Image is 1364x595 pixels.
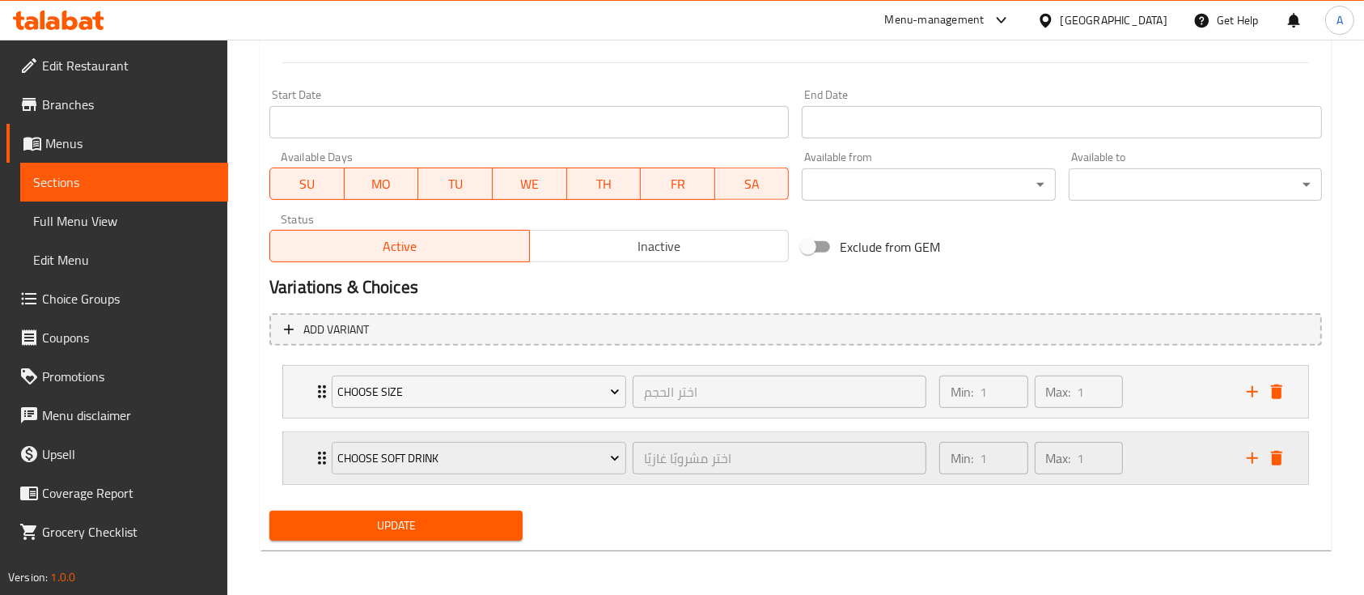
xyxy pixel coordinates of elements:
button: MO [345,168,419,200]
span: TH [574,172,635,196]
div: Menu-management [885,11,985,30]
a: Grocery Checklist [6,512,228,551]
a: Branches [6,85,228,124]
div: Expand [283,366,1308,418]
span: Menus [45,134,215,153]
span: Inactive [536,235,783,258]
a: Edit Restaurant [6,46,228,85]
div: [GEOGRAPHIC_DATA] [1061,11,1167,29]
span: Exclude from GEM [840,237,940,257]
span: Edit Restaurant [42,56,215,75]
span: Edit Menu [33,250,215,270]
p: Max: [1046,448,1071,468]
span: MO [351,172,413,196]
span: Upsell [42,444,215,464]
button: Inactive [529,230,790,262]
span: FR [647,172,709,196]
span: Choose Size [337,382,620,402]
a: Menu disclaimer [6,396,228,435]
span: Coupons [42,328,215,347]
span: TU [425,172,486,196]
button: Add variant [269,313,1322,346]
span: Branches [42,95,215,114]
button: add [1240,380,1264,404]
span: Active [277,235,523,258]
span: Coverage Report [42,483,215,503]
span: WE [499,172,561,196]
button: TH [567,168,642,200]
span: Add variant [303,320,369,340]
h2: Variations & Choices [269,275,1322,300]
button: add [1240,446,1264,470]
a: Full Menu View [20,202,228,240]
span: Sections [33,172,215,192]
li: Expand [269,425,1322,491]
span: Choice Groups [42,289,215,308]
span: Version: [8,567,48,588]
li: Expand [269,359,1322,425]
span: Menu disclaimer [42,406,215,425]
button: Active [269,230,530,262]
a: Coupons [6,318,228,357]
a: Coverage Report [6,474,228,512]
div: ​ [802,168,1055,201]
button: delete [1264,446,1289,470]
a: Menus [6,124,228,163]
span: Promotions [42,367,215,386]
button: TU [418,168,493,200]
span: SA [722,172,783,196]
button: SA [715,168,790,200]
button: Update [269,511,523,541]
button: delete [1264,380,1289,404]
a: Sections [20,163,228,202]
span: 1.0.0 [50,567,75,588]
span: Grocery Checklist [42,522,215,542]
span: Choose Soft Drink [337,448,620,469]
p: Min: [951,382,973,402]
a: Upsell [6,435,228,474]
span: Full Menu View [33,211,215,231]
div: Expand [283,432,1308,484]
button: Choose Soft Drink [332,442,626,474]
div: ​ [1069,168,1322,201]
button: SU [269,168,345,200]
p: Min: [951,448,973,468]
span: Update [282,516,510,536]
a: Edit Menu [20,240,228,279]
span: SU [277,172,338,196]
button: Choose Size [332,376,626,408]
a: Choice Groups [6,279,228,318]
button: WE [493,168,567,200]
span: A [1336,11,1343,29]
button: FR [641,168,715,200]
a: Promotions [6,357,228,396]
p: Max: [1046,382,1071,402]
